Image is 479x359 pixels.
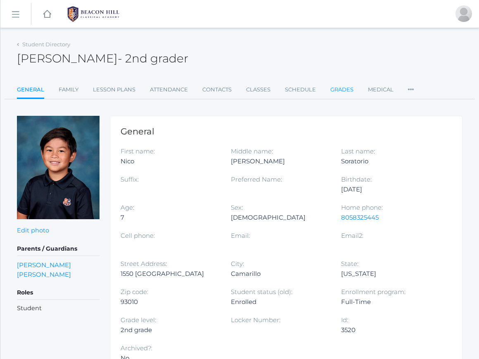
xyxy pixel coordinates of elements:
[62,4,124,24] img: BHCALogos-05-308ed15e86a5a0abce9b8dd61676a3503ac9727e845dece92d48e8588c001991.png
[341,325,439,335] div: 3520
[121,127,452,136] h1: General
[231,175,282,183] label: Preferred Name:
[341,184,439,194] div: [DATE]
[231,316,280,324] label: Locker Number:
[246,81,270,98] a: Classes
[455,5,472,22] div: Lew Soratorio
[17,270,71,279] a: [PERSON_NAME]
[231,213,329,223] div: [DEMOGRAPHIC_DATA]
[341,203,383,211] label: Home phone:
[121,175,139,183] label: Suffix:
[17,286,100,300] h5: Roles
[341,288,405,296] label: Enrollment program:
[121,203,134,211] label: Age:
[17,52,188,65] h2: [PERSON_NAME]
[202,81,232,98] a: Contacts
[118,51,188,65] span: - 2nd grader
[121,147,155,155] label: First name:
[17,242,100,256] h5: Parents / Guardians
[341,175,372,183] label: Birthdate:
[17,304,100,313] li: Student
[341,297,439,307] div: Full-Time
[285,81,316,98] a: Schedule
[150,81,188,98] a: Attendance
[121,156,218,166] div: Nico
[17,227,49,234] a: Edit photo
[121,316,156,324] label: Grade level:
[93,81,135,98] a: Lesson Plans
[231,147,273,155] label: Middle name:
[22,41,70,48] a: Student Directory
[341,213,379,221] a: 8058325445
[17,260,71,270] a: [PERSON_NAME]
[17,81,44,99] a: General
[231,260,244,268] label: City:
[59,81,78,98] a: Family
[121,269,218,279] div: 1550 [GEOGRAPHIC_DATA]
[121,297,218,307] div: 93010
[341,316,348,324] label: Id:
[231,297,329,307] div: Enrolled
[231,203,243,211] label: Sex:
[231,232,250,239] label: Email:
[368,81,394,98] a: Medical
[121,344,152,352] label: Archived?:
[121,213,218,223] div: 7
[341,156,439,166] div: Soratorio
[341,269,439,279] div: [US_STATE]
[341,260,358,268] label: State:
[121,325,218,335] div: 2nd grade
[231,156,329,166] div: [PERSON_NAME]
[231,288,292,296] label: Student status (old):
[121,288,148,296] label: Zip code:
[341,232,363,239] label: Email2:
[121,260,167,268] label: Street Address:
[330,81,353,98] a: Grades
[121,232,155,239] label: Cell phone:
[17,116,100,219] img: Nico Soratorio
[231,269,329,279] div: Camarillo
[341,147,375,155] label: Last name:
